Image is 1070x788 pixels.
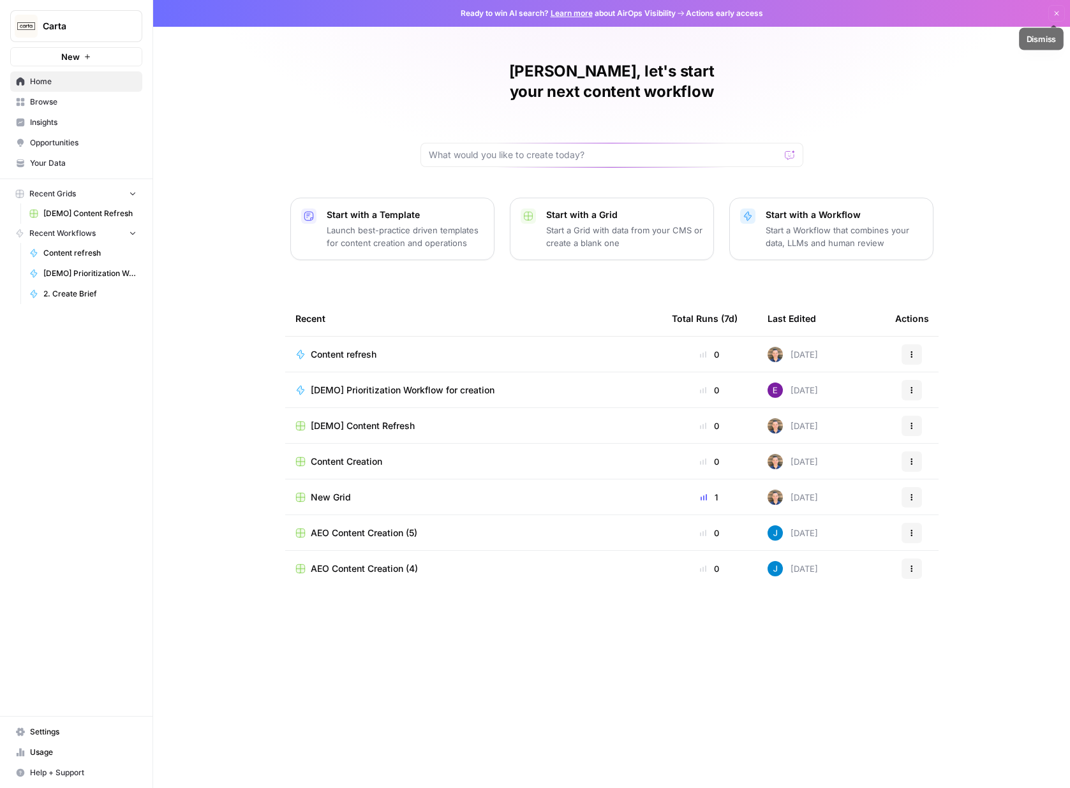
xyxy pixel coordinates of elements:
[295,420,651,432] a: [DEMO] Content Refresh
[768,490,818,505] div: [DATE]
[29,188,76,200] span: Recent Grids
[311,527,417,539] span: AEO Content Creation (5)
[10,762,142,783] button: Help + Support
[768,418,818,434] div: [DATE]
[311,455,382,468] span: Content Creation
[295,455,651,468] a: Content Creation
[768,525,818,541] div: [DATE]
[30,96,137,108] span: Browse
[768,525,783,541] img: z620ml7ie90s7uun3xptce9f0frp
[672,491,747,504] div: 1
[768,454,818,469] div: [DATE]
[290,198,494,260] button: Start with a TemplateLaunch best-practice driven templates for content creation and operations
[295,527,651,539] a: AEO Content Creation (5)
[768,561,783,576] img: z620ml7ie90s7uun3xptce9f0frp
[43,288,137,300] span: 2. Create Brief
[43,268,137,279] span: [DEMO] Prioritization Workflow for creation
[30,137,137,149] span: Opportunities
[672,420,747,432] div: 0
[768,418,783,434] img: 50s1itr6iuawd1zoxsc8bt0iyxwq
[895,301,929,336] div: Actions
[311,384,494,397] span: [DEMO] Prioritization Workflow for creation
[686,8,763,19] span: Actions early access
[43,208,137,219] span: [DEMO] Content Refresh
[327,208,484,221] p: Start with a Template
[10,47,142,66] button: New
[768,383,783,398] img: tb834r7wcu795hwbtepf06oxpmnl
[768,347,818,362] div: [DATE]
[768,301,816,336] div: Last Edited
[10,71,142,92] a: Home
[672,301,738,336] div: Total Runs (7d)
[768,454,783,469] img: 50s1itr6iuawd1zoxsc8bt0iyxwq
[10,112,142,133] a: Insights
[295,562,651,575] a: AEO Content Creation (4)
[327,224,484,249] p: Launch best-practice driven templates for content creation and operations
[10,153,142,173] a: Your Data
[10,722,142,742] a: Settings
[461,8,676,19] span: Ready to win AI search? about AirOps Visibility
[551,8,593,18] a: Learn more
[768,383,818,398] div: [DATE]
[10,92,142,112] a: Browse
[672,527,747,539] div: 0
[546,224,703,249] p: Start a Grid with data from your CMS or create a blank one
[295,348,651,361] a: Content refresh
[10,224,142,243] button: Recent Workflows
[24,203,142,224] a: [DEMO] Content Refresh
[768,347,783,362] img: 50s1itr6iuawd1zoxsc8bt0iyxwq
[311,491,351,504] span: New Grid
[295,491,651,504] a: New Grid
[29,228,96,239] span: Recent Workflows
[30,76,137,87] span: Home
[10,742,142,762] a: Usage
[10,184,142,203] button: Recent Grids
[295,384,651,397] a: [DEMO] Prioritization Workflow for creation
[429,149,780,161] input: What would you like to create today?
[672,562,747,575] div: 0
[420,61,803,102] h1: [PERSON_NAME], let's start your next content workflow
[768,490,783,505] img: 50s1itr6iuawd1zoxsc8bt0iyxwq
[766,208,923,221] p: Start with a Workflow
[30,767,137,778] span: Help + Support
[295,301,651,336] div: Recent
[30,726,137,738] span: Settings
[10,10,142,42] button: Workspace: Carta
[61,50,80,63] span: New
[672,384,747,397] div: 0
[30,157,137,169] span: Your Data
[510,198,714,260] button: Start with a GridStart a Grid with data from your CMS or create a blank one
[672,455,747,468] div: 0
[311,420,415,432] span: [DEMO] Content Refresh
[546,208,703,221] p: Start with a Grid
[729,198,933,260] button: Start with a WorkflowStart a Workflow that combines your data, LLMs and human review
[10,133,142,153] a: Opportunities
[24,284,142,304] a: 2. Create Brief
[311,562,418,575] span: AEO Content Creation (4)
[766,224,923,249] p: Start a Workflow that combines your data, LLMs and human review
[24,263,142,284] a: [DEMO] Prioritization Workflow for creation
[43,20,120,33] span: Carta
[30,117,137,128] span: Insights
[15,15,38,38] img: Carta Logo
[672,348,747,361] div: 0
[311,348,376,361] span: Content refresh
[30,747,137,758] span: Usage
[24,243,142,263] a: Content refresh
[43,247,137,259] span: Content refresh
[768,561,818,576] div: [DATE]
